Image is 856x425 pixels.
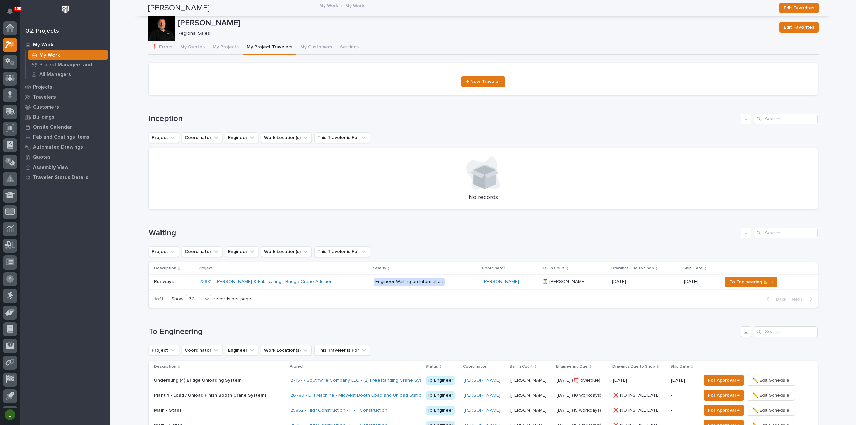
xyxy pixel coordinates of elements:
[373,264,386,272] p: Status
[149,388,818,403] tr: Plant 1 - Load / Unload Finish Booth Crane SystemsPlant 1 - Load / Unload Finish Booth Crane Syst...
[789,296,818,302] button: Next
[684,279,717,285] p: [DATE]
[747,375,795,386] button: ✏️ Edit Schedule
[20,82,110,92] a: Projects
[3,408,17,422] button: users-avatar
[154,363,176,370] p: Description
[510,406,548,413] p: [PERSON_NAME]
[314,345,370,356] button: This Traveler is For
[754,326,818,337] input: Search
[772,296,786,302] span: Back
[26,70,110,79] a: All Managers
[336,41,363,55] button: Settings
[345,2,364,9] p: My Work
[33,165,68,171] p: Assembly View
[290,363,304,370] p: Project
[613,376,628,383] p: [DATE]
[149,114,738,124] h1: Inception
[704,390,744,401] button: For Approval →
[33,124,72,130] p: Onsite Calendar
[20,142,110,152] a: Automated Drawings
[26,60,110,69] a: Project Managers and Engineers
[15,6,21,11] p: 100
[792,296,807,302] span: Next
[176,41,209,55] button: My Quotes
[261,132,312,143] button: Work Location(s)
[182,345,222,356] button: Coordinator
[557,378,608,383] p: [DATE] (⏰ overdue)
[779,22,819,33] button: Edit Favorites
[178,31,771,36] p: Regional Sales
[671,393,695,398] p: -
[542,278,587,285] p: ⏳ [PERSON_NAME]
[39,72,71,78] p: All Managers
[33,84,52,90] p: Projects
[20,102,110,112] a: Customers
[148,41,176,55] button: ❗ Errors
[747,390,795,401] button: ✏️ Edit Schedule
[59,3,72,16] img: Workspace Logo
[747,405,795,416] button: ✏️ Edit Schedule
[784,23,814,31] span: Edit Favorites
[20,162,110,172] a: Assembly View
[510,363,533,370] p: Ball In Court
[149,373,818,388] tr: Underhung (4) Bridge Unloading SystemUnderhung (4) Bridge Unloading System 27157 - Southwire Comp...
[225,132,258,143] button: Engineer
[426,376,455,385] div: To Engineer
[149,345,179,356] button: Project
[199,264,213,272] p: Project
[752,406,789,414] span: ✏️ Edit Schedule
[671,378,695,383] p: [DATE]
[20,132,110,142] a: Fab and Coatings Items
[671,408,695,413] p: -
[754,228,818,238] input: Search
[39,52,60,58] p: My Work
[20,122,110,132] a: Onsite Calendar
[683,264,703,272] p: Ship Date
[510,391,548,398] p: [PERSON_NAME]
[464,408,500,413] a: [PERSON_NAME]
[261,345,312,356] button: Work Location(s)
[157,194,810,201] p: No records
[3,4,17,18] button: Notifications
[752,376,789,384] span: ✏️ Edit Schedule
[704,405,744,416] button: For Approval →
[33,154,51,161] p: Quotes
[725,277,777,287] button: To Engineering 📐 →
[154,278,175,285] p: Runways
[178,18,774,28] p: [PERSON_NAME]
[542,264,565,272] p: Ball In Court
[670,363,689,370] p: Ship Date
[149,291,169,307] p: 1 of 1
[149,327,738,337] h1: To Engineering
[33,42,53,48] p: My Work
[483,279,519,285] a: [PERSON_NAME]
[612,363,655,370] p: Drawings Due to Shop
[290,408,387,413] a: 25852 - HRP Construction - HRP Construction
[33,144,83,150] p: Automated Drawings
[314,132,370,143] button: This Traveler is For
[261,246,312,257] button: Work Location(s)
[20,112,110,122] a: Buildings
[612,278,627,285] p: [DATE]
[149,274,818,289] tr: RunwaysRunways 23881 - [PERSON_NAME] & Fabricating - Bridge Crane Addition Engineer Waiting on In...
[463,363,486,370] p: Coordinator
[149,132,179,143] button: Project
[425,363,438,370] p: Status
[426,406,455,415] div: To Engineer
[426,391,455,400] div: To Engineer
[154,406,183,413] p: Main - Stairs
[20,40,110,50] a: My Work
[754,114,818,124] input: Search
[154,264,176,272] p: Description
[374,278,445,286] div: Engineer Waiting on Information
[33,114,55,120] p: Buildings
[149,228,738,238] h1: Waiting
[8,8,17,19] div: Notifications100
[154,376,243,383] p: Underhung (4) Bridge Unloading System
[214,296,251,302] p: records per page
[209,41,243,55] button: My Projects
[319,1,338,9] a: My Work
